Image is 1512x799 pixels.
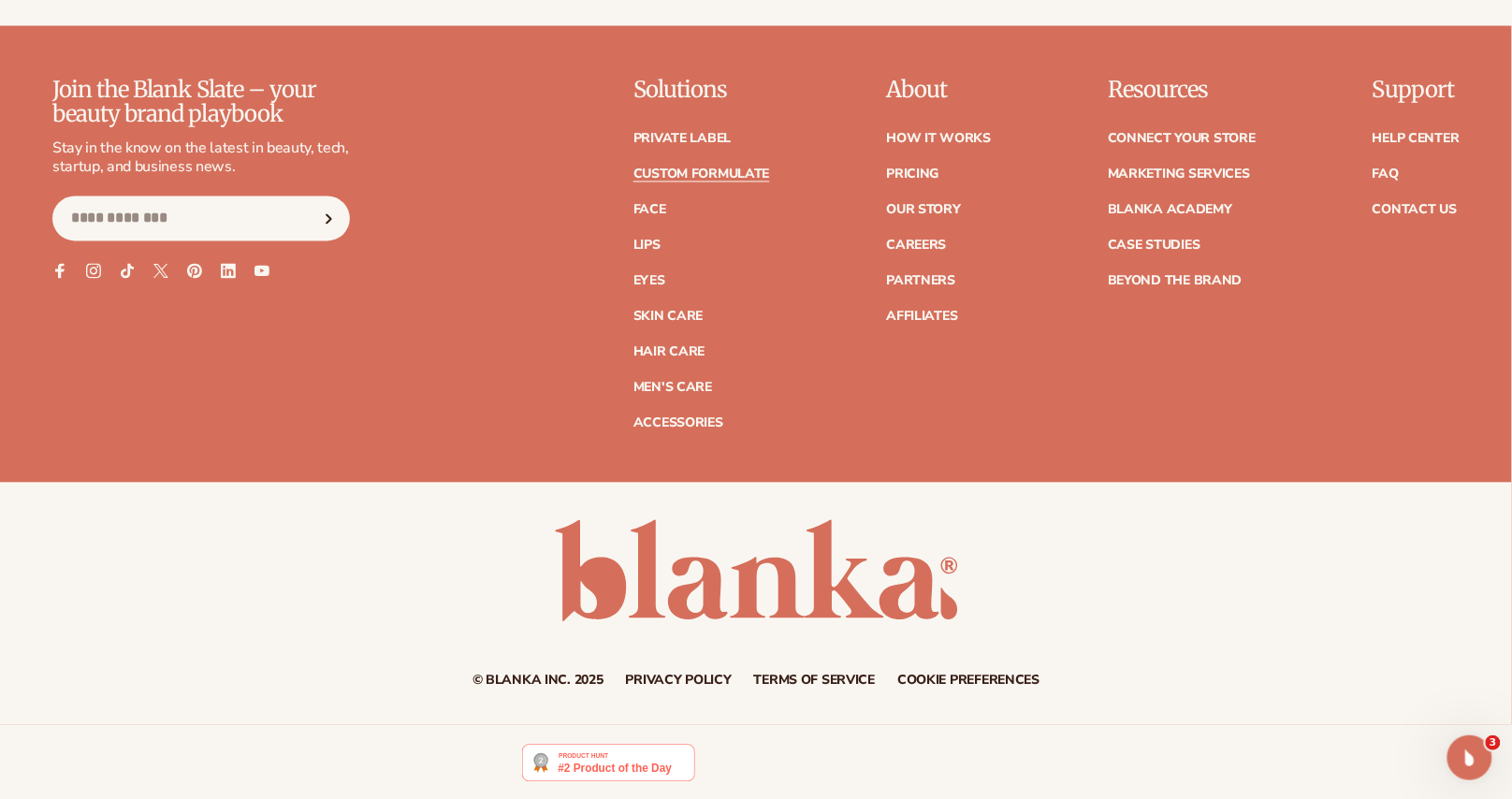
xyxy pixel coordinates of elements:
[633,133,731,146] a: Private label
[1373,133,1460,146] a: Help Center
[52,139,350,179] p: Stay in the know on the latest in beauty, tech, startup, and business news.
[1486,735,1501,750] span: 3
[1373,79,1460,103] p: Support
[522,745,695,782] img: Blanka - Start a beauty or cosmetic line in under 5 minutes | Product Hunt
[754,675,876,688] a: Terms of service
[709,744,990,792] iframe: Customer reviews powered by Trustpilot
[633,168,770,182] a: Custom formulate
[633,382,712,395] a: Men's Care
[1373,168,1399,182] a: FAQ
[1447,735,1492,780] iframe: Intercom live chat
[886,204,960,217] a: Our Story
[633,311,703,324] a: Skin Care
[1108,133,1256,146] a: Connect your store
[52,79,350,128] p: Join the Blank Slate – your beauty brand playbook
[633,275,665,288] a: Eyes
[633,204,666,217] a: Face
[886,79,991,103] p: About
[1108,275,1243,288] a: Beyond the brand
[1108,240,1200,253] a: Case Studies
[1108,204,1232,217] a: Blanka Academy
[886,133,991,146] a: How It Works
[886,275,955,288] a: Partners
[633,417,723,430] a: Accessories
[472,672,603,690] small: © Blanka Inc. 2025
[1373,204,1457,217] a: Contact Us
[626,675,732,688] a: Privacy policy
[1108,168,1250,182] a: Marketing services
[633,346,705,359] a: Hair Care
[633,240,661,253] a: Lips
[886,240,946,253] a: Careers
[633,79,770,103] p: Solutions
[308,196,349,241] button: Subscribe
[886,311,957,324] a: Affiliates
[897,675,1039,688] a: Cookie preferences
[886,168,938,182] a: Pricing
[1108,79,1256,103] p: Resources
